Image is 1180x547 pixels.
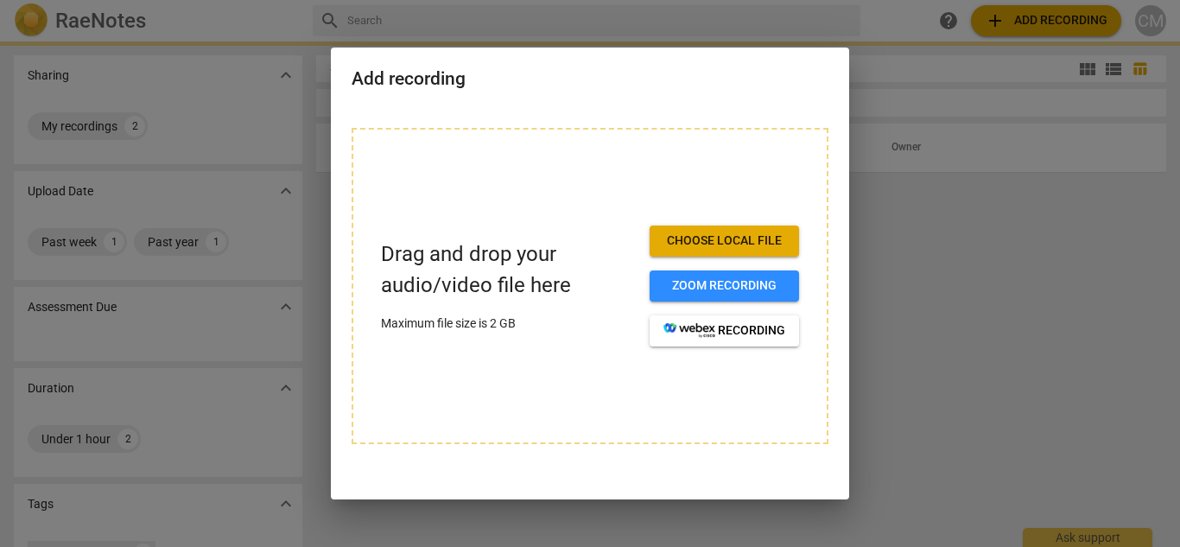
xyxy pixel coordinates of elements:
p: Maximum file size is 2 GB [381,315,636,333]
button: Zoom recording [650,270,799,302]
button: recording [650,315,799,347]
span: recording [663,322,785,340]
h2: Add recording [352,68,828,90]
button: Choose local file [650,226,799,257]
span: Choose local file [663,232,785,250]
span: Zoom recording [663,277,785,295]
p: Drag and drop your audio/video file here [381,239,636,300]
